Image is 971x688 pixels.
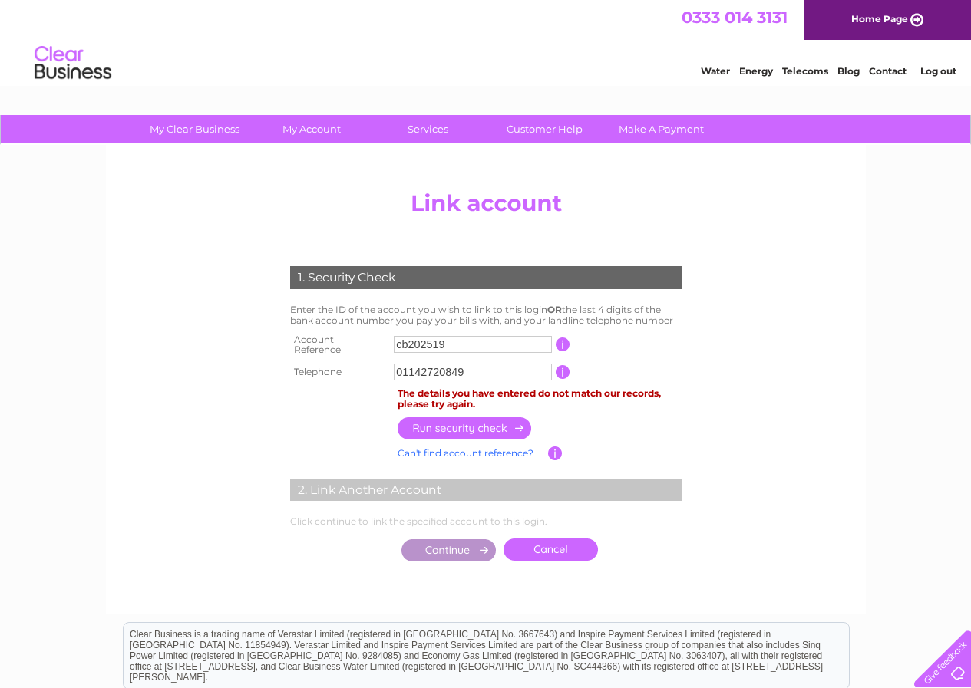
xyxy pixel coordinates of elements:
[556,337,570,351] input: Information
[504,538,598,561] a: Cancel
[920,65,956,77] a: Log out
[248,115,375,143] a: My Account
[481,115,608,143] a: Customer Help
[869,65,907,77] a: Contact
[286,330,391,360] th: Account Reference
[547,304,562,315] b: OR
[398,388,682,410] div: The details you have entered do not match our records, please try again.
[365,115,491,143] a: Services
[34,40,112,87] img: logo.png
[739,65,773,77] a: Energy
[556,365,570,379] input: Information
[290,266,682,289] div: 1. Security Check
[782,65,828,77] a: Telecoms
[837,65,860,77] a: Blog
[401,539,496,561] input: Submit
[286,360,391,384] th: Telephone
[290,479,682,502] div: 2. Link Another Account
[701,65,730,77] a: Water
[398,447,533,459] a: Can't find account reference?
[131,115,258,143] a: My Clear Business
[548,446,563,460] input: Information
[124,8,849,74] div: Clear Business is a trading name of Verastar Limited (registered in [GEOGRAPHIC_DATA] No. 3667643...
[286,301,685,330] td: Enter the ID of the account you wish to link to this login the last 4 digits of the bank account ...
[682,8,788,27] a: 0333 014 3131
[598,115,725,143] a: Make A Payment
[286,512,685,531] td: Click continue to link the specified account to this login.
